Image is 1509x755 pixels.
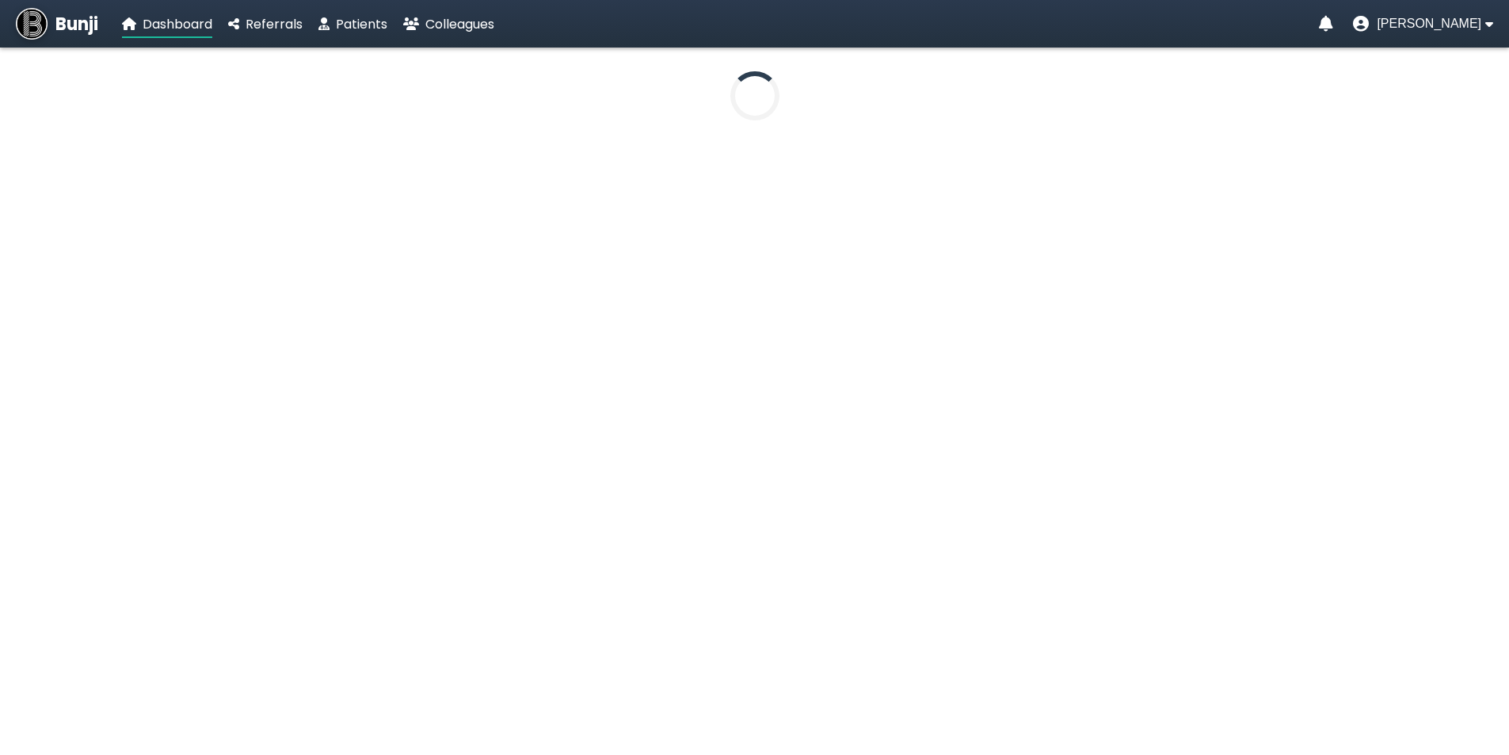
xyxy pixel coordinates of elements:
button: User menu [1353,16,1493,32]
span: Dashboard [143,15,212,33]
span: Referrals [246,15,303,33]
a: Bunji [16,8,98,40]
img: Bunji Dental Referral Management [16,8,48,40]
a: Patients [318,14,387,34]
a: Colleagues [403,14,494,34]
span: Colleagues [425,15,494,33]
a: Dashboard [122,14,212,34]
a: Referrals [228,14,303,34]
span: Bunji [55,11,98,37]
span: Patients [336,15,387,33]
a: Notifications [1319,16,1333,32]
span: [PERSON_NAME] [1377,17,1481,31]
